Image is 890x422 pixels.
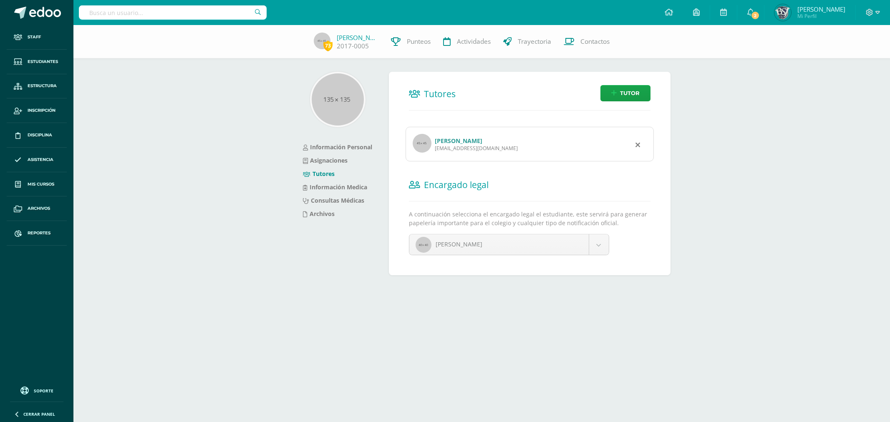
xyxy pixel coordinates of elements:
[314,33,330,49] img: 45x45
[79,5,267,20] input: Busca un usuario...
[416,237,431,253] img: 40x40
[7,50,67,74] a: Estudiantes
[437,25,497,58] a: Actividades
[7,172,67,197] a: Mis cursos
[303,143,372,151] a: Información Personal
[303,210,335,218] a: Archivos
[457,37,491,46] span: Actividades
[28,83,57,89] span: Estructura
[7,74,67,99] a: Estructura
[635,139,640,149] div: Remover
[413,134,431,153] img: profile image
[518,37,551,46] span: Trayectoria
[323,40,333,51] span: 73
[435,137,482,145] a: [PERSON_NAME]
[34,388,53,394] span: Soporte
[385,25,437,58] a: Punteos
[7,196,67,221] a: Archivos
[28,34,41,40] span: Staff
[751,11,760,20] span: 2
[28,132,52,138] span: Disciplina
[28,181,54,188] span: Mis cursos
[7,221,67,246] a: Reportes
[312,73,364,126] img: 135x135
[797,13,845,20] span: Mi Perfil
[557,25,616,58] a: Contactos
[28,205,50,212] span: Archivos
[409,234,609,255] a: [PERSON_NAME]
[7,123,67,148] a: Disciplina
[337,33,378,42] a: [PERSON_NAME]
[436,240,482,248] span: [PERSON_NAME]
[303,196,364,204] a: Consultas Médicas
[28,107,55,114] span: Inscripción
[497,25,557,58] a: Trayectoria
[435,145,518,152] div: [EMAIL_ADDRESS][DOMAIN_NAME]
[10,384,63,396] a: Soporte
[600,85,650,101] a: Tutor
[424,88,456,100] span: Tutores
[424,179,489,191] span: Encargado legal
[23,411,55,417] span: Cerrar panel
[28,58,58,65] span: Estudiantes
[409,210,650,227] p: A continuación selecciona el encargado legal el estudiante, este servirá para generar papelería i...
[303,183,367,191] a: Información Medica
[580,37,610,46] span: Contactos
[407,37,431,46] span: Punteos
[28,230,50,236] span: Reportes
[620,85,640,101] span: Tutor
[7,25,67,50] a: Staff
[303,156,348,164] a: Asignaciones
[7,98,67,123] a: Inscripción
[28,156,53,163] span: Asistencia
[774,4,791,21] img: d5c8d16448259731d9230e5ecd375886.png
[797,5,845,13] span: [PERSON_NAME]
[303,170,335,178] a: Tutores
[337,42,369,50] a: 2017-0005
[7,148,67,172] a: Asistencia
